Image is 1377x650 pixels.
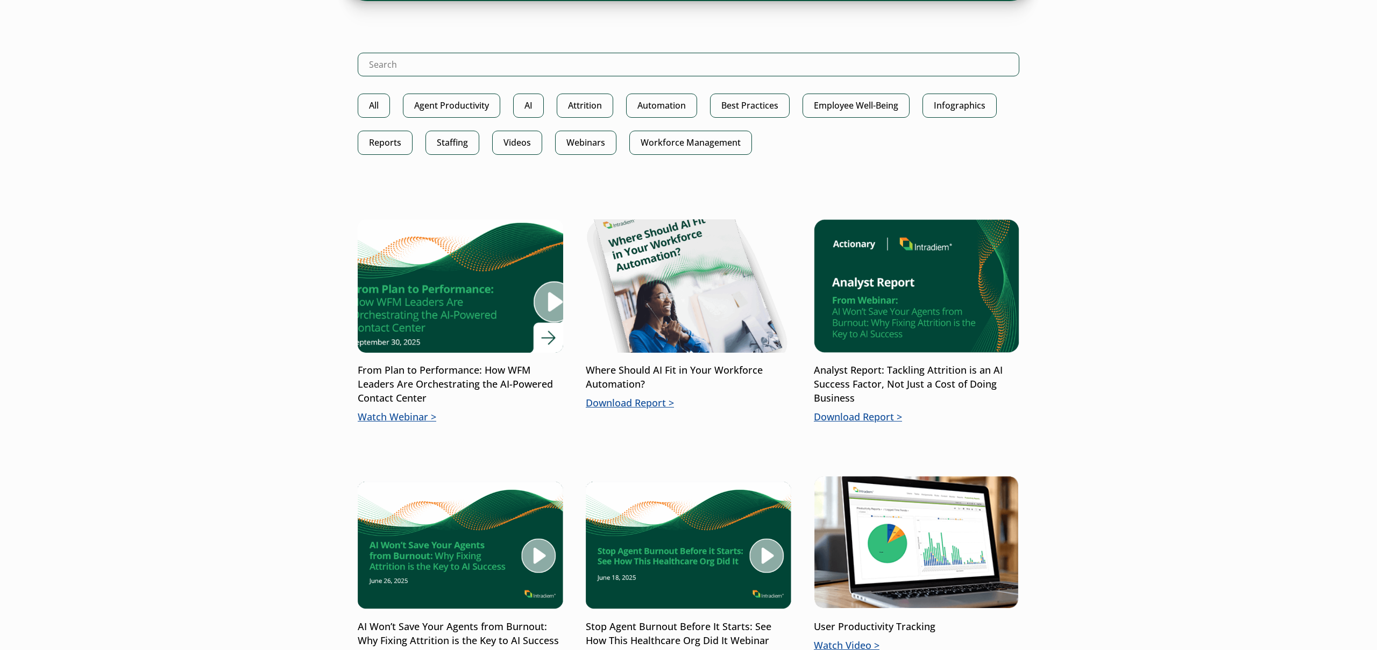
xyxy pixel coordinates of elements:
[358,53,1019,94] form: Search Intradiem
[358,410,563,424] p: Watch Webinar
[555,131,616,155] a: Webinars
[403,94,500,118] a: Agent Productivity
[922,94,997,118] a: Infographics
[814,620,1019,634] p: User Productivity Tracking
[358,53,1019,76] input: Search
[513,94,544,118] a: AI
[586,363,791,391] p: Where Should AI Fit in Your Workforce Automation?
[557,94,613,118] a: Attrition
[814,410,1019,424] p: Download Report
[358,131,413,155] a: Reports
[425,131,479,155] a: Staffing
[629,131,752,155] a: Workforce Management
[626,94,697,118] a: Automation
[358,620,563,648] p: AI Won’t Save Your Agents from Burnout: Why Fixing Attrition is the Key to AI Success
[814,363,1019,405] p: Analyst Report: Tackling Attrition is an AI Success Factor, Not Just a Cost of Doing Business
[492,131,542,155] a: Videos
[358,219,563,424] a: From Plan to Performance: How WFM Leaders Are Orchestrating the AI-Powered Contact CenterWatch We...
[586,219,791,353] img: Where Should AI Fit in Your Workforce Automation?
[586,219,791,410] a: Where Should AI Fit in Your Workforce Automation?Where Should AI Fit in Your Workforce Automation...
[586,620,791,648] p: Stop Agent Burnout Before It Starts: See How This Healthcare Org Did It Webinar
[358,94,390,118] a: All
[586,396,791,410] p: Download Report
[710,94,790,118] a: Best Practices
[803,94,910,118] a: Employee Well-Being
[814,219,1019,424] a: Analyst Report: Tackling Attrition is an AI Success Factor, Not Just a Cost of Doing BusinessDown...
[358,363,563,405] p: From Plan to Performance: How WFM Leaders Are Orchestrating the AI-Powered Contact Center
